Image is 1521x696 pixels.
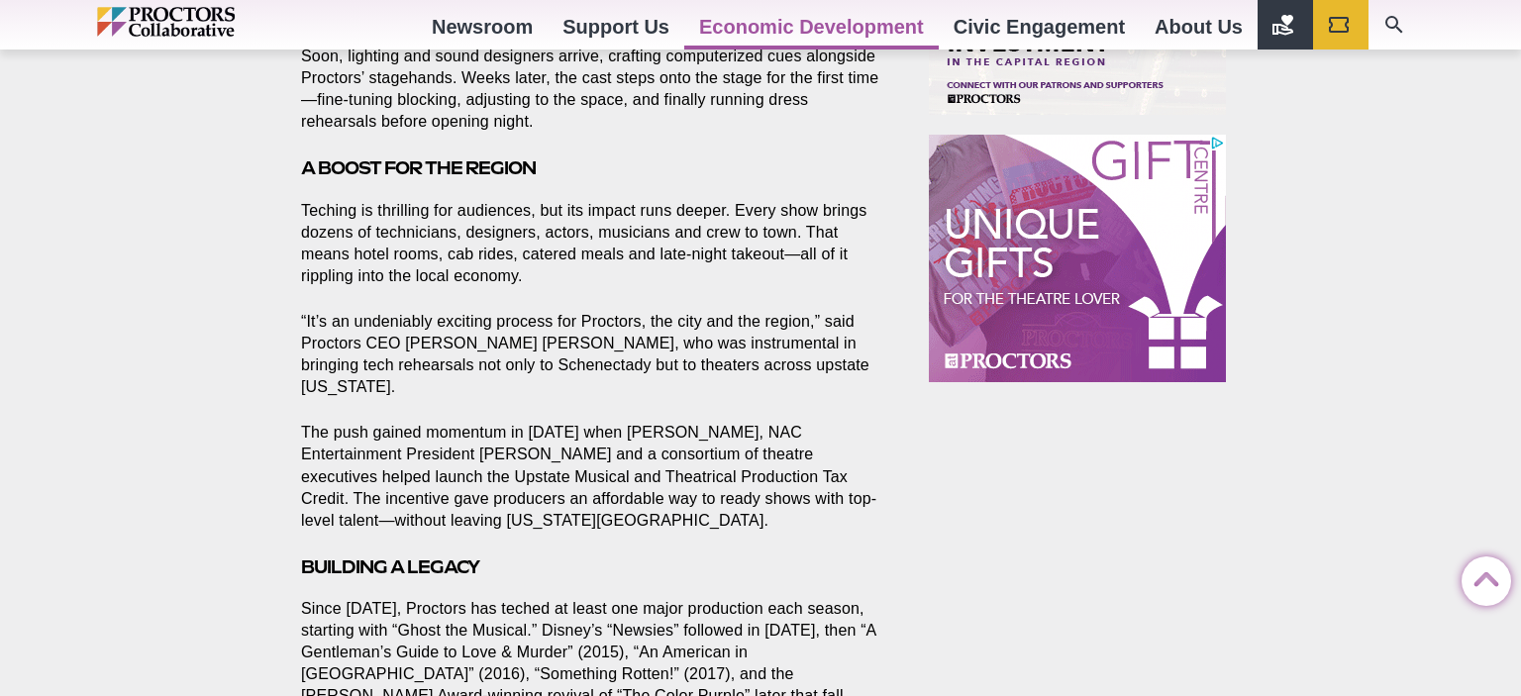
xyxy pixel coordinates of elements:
h3: Building a legacy [301,555,883,578]
p: Soon, lighting and sound designers arrive, crafting computerized cues alongside Proctors’ stageha... [301,46,883,133]
p: “It’s an undeniably exciting process for Proctors, the city and the region,” said Proctors CEO [P... [301,311,883,398]
p: The push gained momentum in [DATE] when [PERSON_NAME], NAC Entertainment President [PERSON_NAME] ... [301,422,883,531]
iframe: Advertisement [929,135,1226,382]
p: Teching is thrilling for audiences, but its impact runs deeper. Every show brings dozens of techn... [301,200,883,287]
img: Proctors logo [97,7,320,37]
a: Back to Top [1462,557,1501,597]
h3: A boost for the region [301,156,883,179]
